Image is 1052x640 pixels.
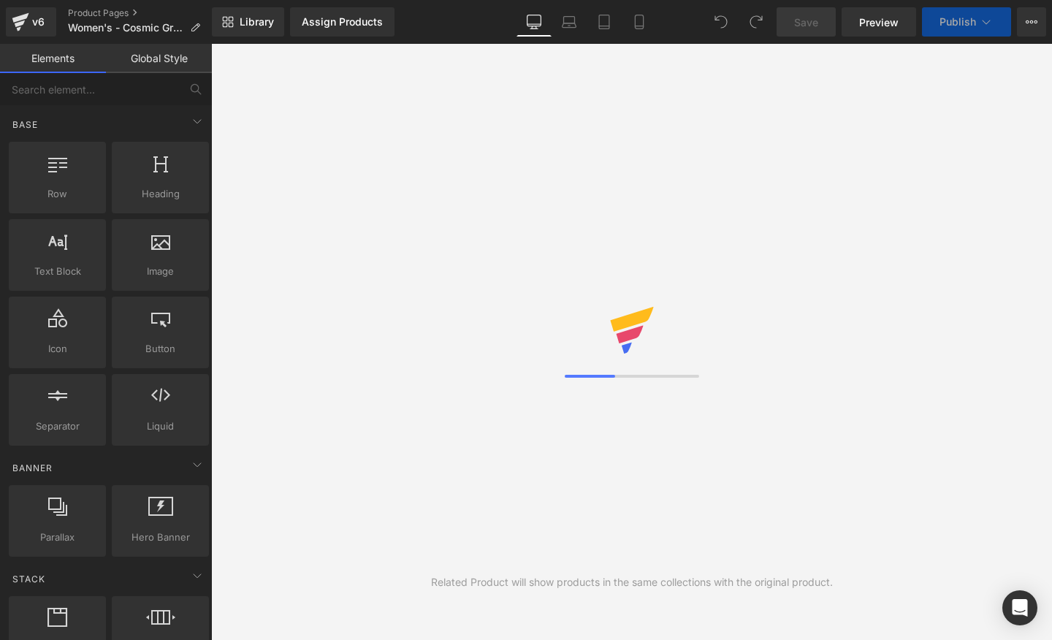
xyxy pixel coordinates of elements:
[29,12,47,31] div: v6
[1017,7,1046,37] button: More
[431,574,833,590] div: Related Product will show products in the same collections with the original product.
[13,530,102,545] span: Parallax
[116,264,205,279] span: Image
[106,44,212,73] a: Global Style
[11,461,54,475] span: Banner
[6,7,56,37] a: v6
[13,264,102,279] span: Text Block
[922,7,1011,37] button: Publish
[68,7,212,19] a: Product Pages
[13,341,102,357] span: Icon
[842,7,916,37] a: Preview
[742,7,771,37] button: Redo
[13,419,102,434] span: Separator
[11,572,47,586] span: Stack
[116,530,205,545] span: Hero Banner
[116,341,205,357] span: Button
[517,7,552,37] a: Desktop
[552,7,587,37] a: Laptop
[11,118,39,132] span: Base
[302,16,383,28] div: Assign Products
[116,419,205,434] span: Liquid
[587,7,622,37] a: Tablet
[859,15,899,30] span: Preview
[622,7,657,37] a: Mobile
[939,16,976,28] span: Publish
[116,186,205,202] span: Heading
[13,186,102,202] span: Row
[706,7,736,37] button: Undo
[68,22,184,34] span: Women's - Cosmic Gray
[1002,590,1037,625] div: Open Intercom Messenger
[240,15,274,28] span: Library
[794,15,818,30] span: Save
[212,7,284,37] a: New Library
